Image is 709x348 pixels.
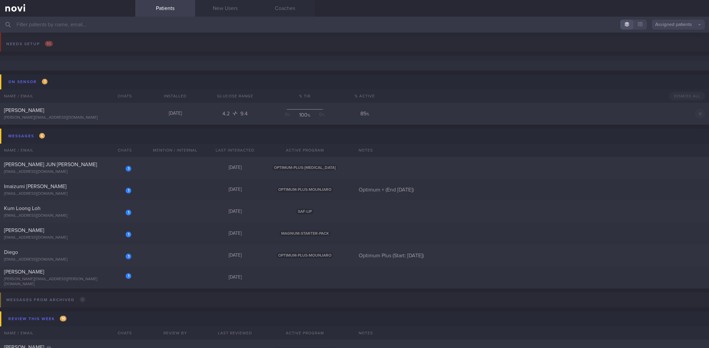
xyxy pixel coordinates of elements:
div: Active Program [265,326,345,340]
span: [PERSON_NAME] [4,228,44,233]
div: [DATE] [205,187,265,193]
div: [EMAIL_ADDRESS][DOMAIN_NAME] [4,235,131,240]
div: Active Program [265,144,345,157]
sub: % [366,112,369,116]
div: [DATE] [205,253,265,259]
span: Kum Loong Loh [4,206,41,211]
div: [EMAIL_ADDRESS][DOMAIN_NAME] [4,257,131,262]
div: [EMAIL_ADDRESS][DOMAIN_NAME] [4,170,131,174]
div: Installed [145,89,205,103]
div: % TIR [265,89,345,103]
div: 1 [126,188,131,193]
div: Review By [145,326,205,340]
div: Chats [109,326,135,340]
div: [EMAIL_ADDRESS][DOMAIN_NAME] [4,213,131,218]
span: 14 [60,316,66,321]
span: [PERSON_NAME] [4,108,44,113]
span: [PERSON_NAME] [4,269,44,275]
span: SAF-LIP [296,209,313,214]
span: 0 [80,297,85,302]
div: Review this week [7,314,68,323]
div: Chats [109,144,135,157]
div: Messages from Archived [5,295,87,304]
span: 96 [45,41,53,47]
div: 85 [345,110,385,117]
span: MAGNUM-STARTER-PACK [280,231,330,236]
div: [DATE] [145,111,205,117]
div: [DATE] [205,209,265,215]
div: On sensor [7,77,49,86]
span: Imaizumi [PERSON_NAME] [4,184,66,189]
div: [PERSON_NAME][EMAIL_ADDRESS][PERSON_NAME][DOMAIN_NAME] [4,277,131,287]
div: % Active [345,89,385,103]
sub: % [307,114,310,118]
span: OPTIMUM-PLUS-[MEDICAL_DATA] [272,165,337,171]
div: 1 [126,166,131,172]
button: Assigned patients [652,20,705,30]
span: OPTIMUM-PLUS-MOUNJARO [277,253,333,258]
span: Diego [4,250,18,255]
div: 100 [299,112,311,118]
div: Notes [355,326,709,340]
div: Chats [109,89,135,103]
div: Last Reviewed [205,326,265,340]
div: Glucose Range [205,89,265,103]
span: [PERSON_NAME] JUN [PERSON_NAME] [4,162,97,167]
div: Last Interacted [205,144,265,157]
div: 1 [126,273,131,279]
div: [PERSON_NAME][EMAIL_ADDRESS][DOMAIN_NAME] [4,115,131,120]
span: 6 [39,133,45,139]
span: 1 [42,79,48,84]
div: Mention / Internal [145,144,205,157]
sub: % [322,113,325,117]
div: Optimum Plus (Start: [DATE]) [355,252,709,259]
span: 4.2 [222,111,231,116]
div: Optimum + (End [DATE]) [355,186,709,193]
div: 1 [126,232,131,237]
div: [DATE] [205,231,265,237]
div: 0 [285,112,297,118]
div: 1 [126,254,131,259]
sub: % [288,113,291,117]
div: [DATE] [205,165,265,171]
div: 1 [126,210,131,215]
div: Messages [7,132,47,141]
button: Dismiss All [669,92,705,100]
div: [EMAIL_ADDRESS][DOMAIN_NAME] [4,191,131,196]
div: 0 [313,112,325,118]
span: 9.4 [240,111,248,116]
div: Needs setup [5,40,55,49]
span: OPTIMUM-PLUS-MOUNJARO [277,187,333,192]
div: Notes [355,144,709,157]
div: [DATE] [205,275,265,281]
